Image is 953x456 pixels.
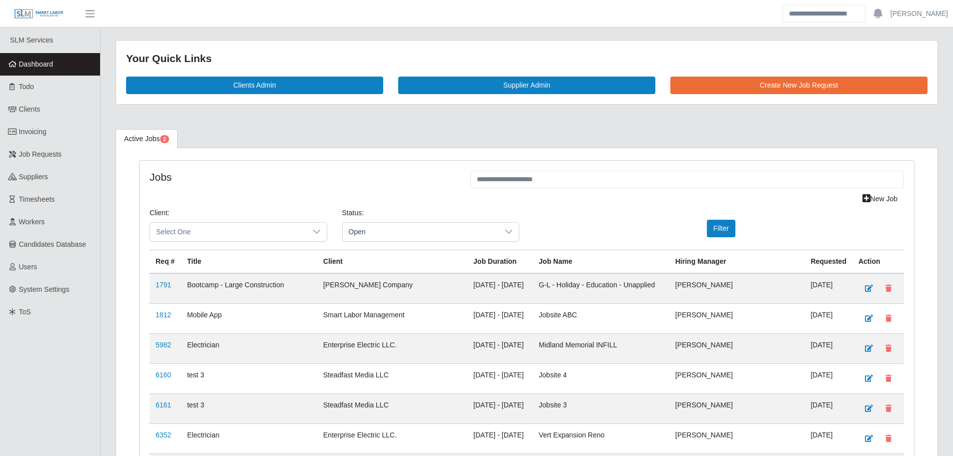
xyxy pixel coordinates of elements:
[181,423,317,453] td: Electrician
[467,423,533,453] td: [DATE] - [DATE]
[890,9,948,19] a: [PERSON_NAME]
[467,363,533,393] td: [DATE] - [DATE]
[804,423,852,453] td: [DATE]
[533,393,669,423] td: Jobsite 3
[19,285,70,293] span: System Settings
[533,333,669,363] td: Midland Memorial INFILL
[156,341,171,349] a: 5982
[150,208,170,218] label: Client:
[467,250,533,273] th: Job Duration
[19,83,34,91] span: Todo
[150,250,181,273] th: Req #
[533,273,669,304] td: G-L - Holiday - Education - Unapplied
[19,263,38,271] span: Users
[317,273,467,304] td: [PERSON_NAME] Company
[181,333,317,363] td: Electrician
[342,208,364,218] label: Status:
[317,363,467,393] td: Steadfast Media LLC
[181,273,317,304] td: Bootcamp - Large Construction
[707,220,735,237] button: Filter
[181,250,317,273] th: Title
[856,190,904,208] a: New Job
[156,371,171,379] a: 6160
[156,431,171,439] a: 6352
[10,36,53,44] span: SLM Services
[150,223,307,241] span: Select One
[343,223,499,241] span: Open
[467,393,533,423] td: [DATE] - [DATE]
[156,401,171,409] a: 6161
[19,308,31,316] span: ToS
[19,150,62,158] span: Job Requests
[156,281,171,289] a: 1791
[804,363,852,393] td: [DATE]
[467,303,533,333] td: [DATE] - [DATE]
[19,173,48,181] span: Suppliers
[533,303,669,333] td: Jobsite ABC
[19,60,54,68] span: Dashboard
[14,9,64,20] img: SLM Logo
[669,333,805,363] td: [PERSON_NAME]
[126,51,927,67] div: Your Quick Links
[181,393,317,423] td: test 3
[669,250,805,273] th: Hiring Manager
[533,363,669,393] td: Jobsite 4
[804,273,852,304] td: [DATE]
[398,77,655,94] a: Supplier Admin
[181,303,317,333] td: Mobile App
[156,311,171,319] a: 1812
[19,195,55,203] span: Timesheets
[669,393,805,423] td: [PERSON_NAME]
[852,250,904,273] th: Action
[782,5,865,23] input: Search
[150,171,455,183] h4: Jobs
[533,250,669,273] th: Job Name
[317,333,467,363] td: Enterprise Electric LLC.
[317,303,467,333] td: Smart Labor Management
[317,393,467,423] td: Steadfast Media LLC
[533,423,669,453] td: Vert Expansion Reno
[669,423,805,453] td: [PERSON_NAME]
[19,240,87,248] span: Candidates Database
[317,250,467,273] th: Client
[804,303,852,333] td: [DATE]
[804,393,852,423] td: [DATE]
[804,333,852,363] td: [DATE]
[19,218,45,226] span: Workers
[804,250,852,273] th: Requested
[116,129,178,149] a: Active Jobs
[669,273,805,304] td: [PERSON_NAME]
[467,333,533,363] td: [DATE] - [DATE]
[181,363,317,393] td: test 3
[19,128,47,136] span: Invoicing
[670,77,927,94] a: Create New Job Request
[669,303,805,333] td: [PERSON_NAME]
[467,273,533,304] td: [DATE] - [DATE]
[669,363,805,393] td: [PERSON_NAME]
[160,135,169,143] span: Pending Jobs
[19,105,41,113] span: Clients
[126,77,383,94] a: Clients Admin
[317,423,467,453] td: Enterprise Electric LLC.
